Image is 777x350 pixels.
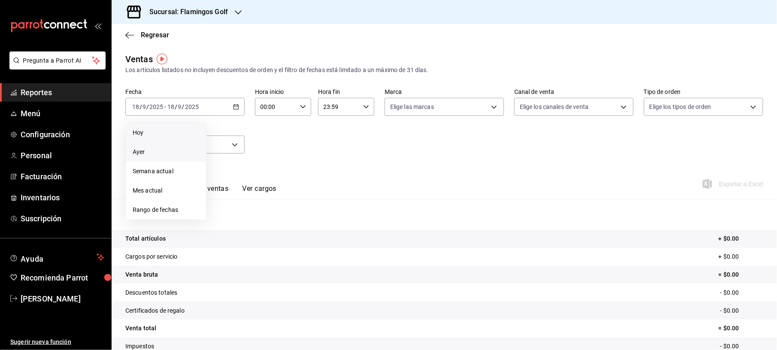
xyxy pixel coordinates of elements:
a: Pregunta a Parrot AI [6,62,106,71]
span: Elige las marcas [390,103,434,111]
span: Hoy [133,128,199,137]
button: open_drawer_menu [94,22,101,29]
label: Fecha [125,89,245,95]
span: Ayuda [21,252,93,262]
p: = $0.00 [719,324,763,333]
span: / [175,103,177,110]
p: Certificados de regalo [125,306,185,315]
p: + $0.00 [719,252,763,261]
span: Reportes [21,87,104,98]
span: Pregunta a Parrot AI [23,56,92,65]
label: Hora inicio [255,89,311,95]
div: Ventas [125,53,153,66]
p: Resumen [125,209,763,220]
img: Tooltip marker [157,54,167,64]
label: Hora fin [318,89,374,95]
span: Elige los canales de venta [520,103,589,111]
div: navigation tabs [139,184,276,199]
span: Semana actual [133,167,199,176]
span: / [140,103,142,110]
span: [PERSON_NAME] [21,293,104,305]
p: Venta total [125,324,156,333]
p: Cargos por servicio [125,252,178,261]
button: Pregunta a Parrot AI [9,51,106,69]
span: / [146,103,149,110]
p: Venta bruta [125,270,158,279]
span: Inventarios [21,192,104,203]
span: Menú [21,108,104,119]
p: - $0.00 [720,288,763,297]
span: Configuración [21,129,104,140]
span: - [164,103,166,110]
p: Total artículos [125,234,166,243]
label: Marca [385,89,504,95]
span: Regresar [141,31,169,39]
input: -- [167,103,175,110]
button: Ver ventas [195,184,229,199]
input: ---- [149,103,164,110]
label: Canal de venta [514,89,634,95]
span: Facturación [21,171,104,182]
span: Suscripción [21,213,104,224]
p: + $0.00 [719,234,763,243]
h3: Sucursal: Flamingos Golf [143,7,228,17]
span: / [182,103,185,110]
input: -- [132,103,140,110]
span: Recomienda Parrot [21,272,104,284]
label: Tipo de orden [644,89,763,95]
button: Regresar [125,31,169,39]
span: Personal [21,150,104,161]
span: Sugerir nueva función [10,338,104,347]
div: Los artículos listados no incluyen descuentos de orden y el filtro de fechas está limitado a un m... [125,66,763,75]
p: - $0.00 [720,306,763,315]
span: Mes actual [133,186,199,195]
span: Rango de fechas [133,205,199,214]
span: Ayer [133,148,199,157]
input: -- [178,103,182,110]
input: -- [142,103,146,110]
p: Descuentos totales [125,288,177,297]
input: ---- [185,103,199,110]
p: = $0.00 [719,270,763,279]
button: Ver cargos [243,184,277,199]
span: Elige los tipos de orden [650,103,711,111]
